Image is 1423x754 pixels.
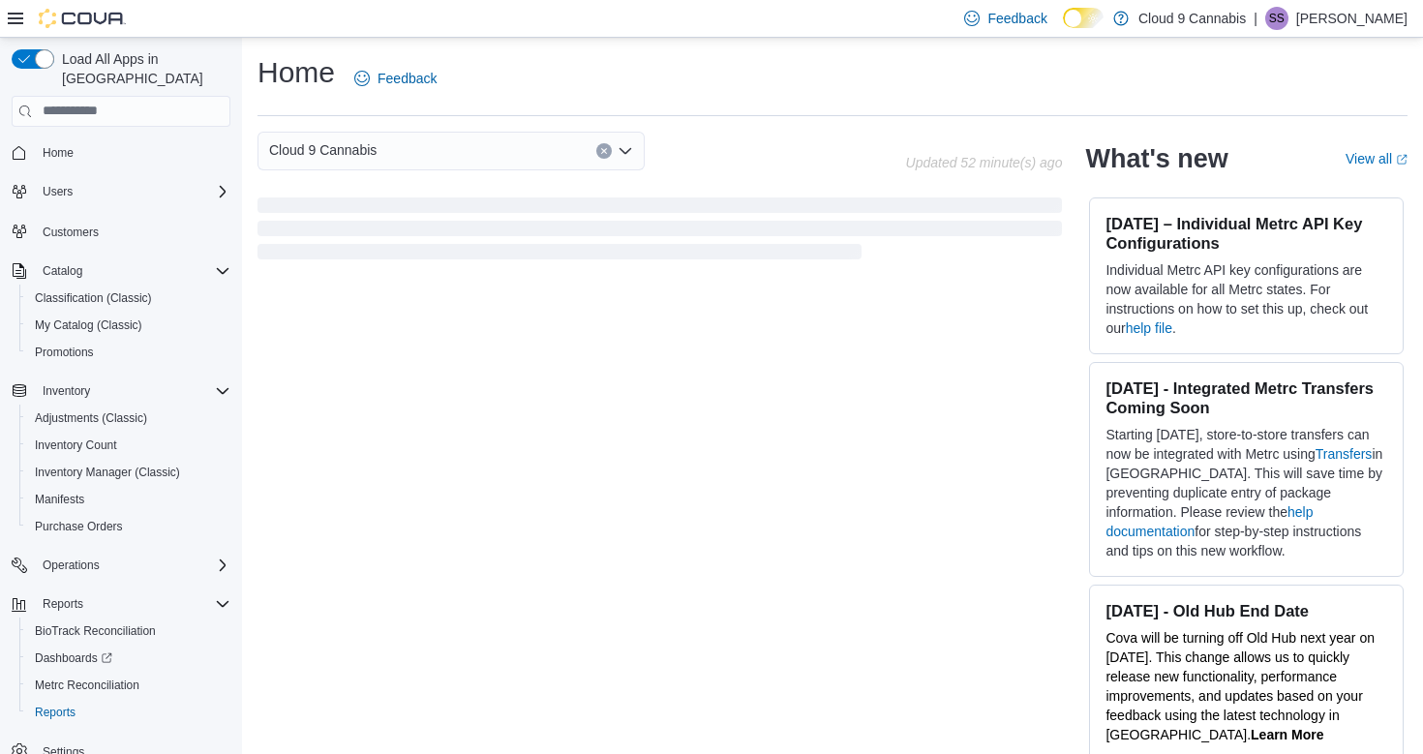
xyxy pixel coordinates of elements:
[1138,7,1246,30] p: Cloud 9 Cannabis
[618,143,633,159] button: Open list of options
[19,432,238,459] button: Inventory Count
[987,9,1046,28] span: Feedback
[1396,154,1408,166] svg: External link
[27,341,230,364] span: Promotions
[43,184,73,199] span: Users
[378,69,437,88] span: Feedback
[27,674,230,697] span: Metrc Reconciliation
[35,141,81,165] a: Home
[596,143,612,159] button: Clear input
[35,554,230,577] span: Operations
[35,180,230,203] span: Users
[27,674,147,697] a: Metrc Reconciliation
[35,410,147,426] span: Adjustments (Classic)
[43,596,83,612] span: Reports
[19,459,238,486] button: Inventory Manager (Classic)
[35,317,142,333] span: My Catalog (Classic)
[1105,630,1375,742] span: Cova will be turning off Old Hub next year on [DATE]. This change allows us to quickly release ne...
[4,257,238,285] button: Catalog
[27,701,230,724] span: Reports
[35,650,112,666] span: Dashboards
[257,201,1062,263] span: Loading
[1085,143,1227,174] h2: What's new
[1126,320,1172,336] a: help file
[27,515,230,538] span: Purchase Orders
[1105,601,1387,620] h3: [DATE] - Old Hub End Date
[19,405,238,432] button: Adjustments (Classic)
[1269,7,1285,30] span: SS
[1251,727,1323,742] a: Learn More
[1105,214,1387,253] h3: [DATE] – Individual Metrc API Key Configurations
[35,379,98,403] button: Inventory
[1316,446,1373,462] a: Transfers
[35,259,230,283] span: Catalog
[27,314,150,337] a: My Catalog (Classic)
[35,623,156,639] span: BioTrack Reconciliation
[1063,8,1104,28] input: Dark Mode
[35,554,107,577] button: Operations
[35,259,90,283] button: Catalog
[43,225,99,240] span: Customers
[269,138,377,162] span: Cloud 9 Cannabis
[19,312,238,339] button: My Catalog (Classic)
[19,645,238,672] a: Dashboards
[1105,378,1387,417] h3: [DATE] - Integrated Metrc Transfers Coming Soon
[1105,260,1387,338] p: Individual Metrc API key configurations are now available for all Metrc states. For instructions ...
[35,221,106,244] a: Customers
[39,9,126,28] img: Cova
[27,619,164,643] a: BioTrack Reconciliation
[27,647,120,670] a: Dashboards
[54,49,230,88] span: Load All Apps in [GEOGRAPHIC_DATA]
[4,217,238,245] button: Customers
[1254,7,1257,30] p: |
[27,488,92,511] a: Manifests
[1063,28,1064,29] span: Dark Mode
[27,434,230,457] span: Inventory Count
[347,59,444,98] a: Feedback
[43,383,90,399] span: Inventory
[19,486,238,513] button: Manifests
[1296,7,1408,30] p: [PERSON_NAME]
[27,341,102,364] a: Promotions
[35,592,91,616] button: Reports
[43,263,82,279] span: Catalog
[27,287,230,310] span: Classification (Classic)
[1105,504,1313,539] a: help documentation
[4,590,238,618] button: Reports
[4,552,238,579] button: Operations
[35,519,123,534] span: Purchase Orders
[19,339,238,366] button: Promotions
[906,155,1063,170] p: Updated 52 minute(s) ago
[35,465,180,480] span: Inventory Manager (Classic)
[35,492,84,507] span: Manifests
[35,705,76,720] span: Reports
[19,285,238,312] button: Classification (Classic)
[4,178,238,205] button: Users
[27,314,230,337] span: My Catalog (Classic)
[27,287,160,310] a: Classification (Classic)
[1346,151,1408,166] a: View allExternal link
[27,461,188,484] a: Inventory Manager (Classic)
[4,377,238,405] button: Inventory
[35,592,230,616] span: Reports
[27,619,230,643] span: BioTrack Reconciliation
[35,180,80,203] button: Users
[35,140,230,165] span: Home
[43,558,100,573] span: Operations
[27,701,83,724] a: Reports
[43,145,74,161] span: Home
[27,407,155,430] a: Adjustments (Classic)
[27,515,131,538] a: Purchase Orders
[19,618,238,645] button: BioTrack Reconciliation
[35,678,139,693] span: Metrc Reconciliation
[35,290,152,306] span: Classification (Classic)
[35,219,230,243] span: Customers
[27,647,230,670] span: Dashboards
[257,53,335,92] h1: Home
[19,699,238,726] button: Reports
[35,437,117,453] span: Inventory Count
[27,461,230,484] span: Inventory Manager (Classic)
[35,379,230,403] span: Inventory
[27,488,230,511] span: Manifests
